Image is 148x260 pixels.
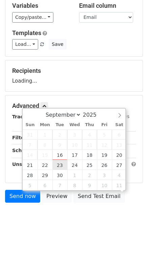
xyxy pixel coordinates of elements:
[97,129,112,140] span: September 5, 2025
[5,190,40,203] a: Send now
[112,150,127,160] span: September 20, 2025
[52,150,67,160] span: September 16, 2025
[52,123,67,127] span: Tue
[12,29,41,36] a: Templates
[112,160,127,170] span: September 27, 2025
[67,150,82,160] span: September 17, 2025
[42,190,72,203] a: Preview
[67,170,82,180] span: October 1, 2025
[81,112,105,118] input: Year
[23,123,38,127] span: Sun
[97,140,112,150] span: September 12, 2025
[114,228,148,260] div: 聊天小组件
[23,140,38,150] span: September 7, 2025
[12,162,45,167] strong: Unsubscribe
[112,170,127,180] span: October 4, 2025
[38,150,52,160] span: September 15, 2025
[23,170,38,180] span: September 28, 2025
[82,180,97,190] span: October 9, 2025
[52,180,67,190] span: October 7, 2025
[82,150,97,160] span: September 18, 2025
[97,123,112,127] span: Fri
[12,135,29,140] strong: Filters
[82,123,97,127] span: Thu
[67,180,82,190] span: October 8, 2025
[114,228,148,260] iframe: Chat Widget
[79,2,136,9] h5: Email column
[82,160,97,170] span: September 25, 2025
[49,39,66,50] button: Save
[23,180,38,190] span: October 5, 2025
[67,160,82,170] span: September 24, 2025
[23,129,38,140] span: August 31, 2025
[112,129,127,140] span: September 6, 2025
[82,129,97,140] span: September 4, 2025
[112,123,127,127] span: Sat
[82,170,97,180] span: October 2, 2025
[52,140,67,150] span: September 9, 2025
[103,113,129,120] label: UTM Codes
[97,170,112,180] span: October 3, 2025
[38,160,52,170] span: September 22, 2025
[82,140,97,150] span: September 11, 2025
[67,123,82,127] span: Wed
[73,190,125,203] a: Send Test Email
[12,148,36,153] strong: Schedule
[38,170,52,180] span: September 29, 2025
[112,180,127,190] span: October 11, 2025
[38,140,52,150] span: September 8, 2025
[12,102,136,110] h5: Advanced
[97,150,112,160] span: September 19, 2025
[12,39,38,50] a: Load...
[12,67,136,75] h5: Recipients
[38,123,52,127] span: Mon
[112,140,127,150] span: September 13, 2025
[38,180,52,190] span: October 6, 2025
[12,67,136,85] div: Loading...
[97,180,112,190] span: October 10, 2025
[67,129,82,140] span: September 3, 2025
[12,12,53,23] a: Copy/paste...
[97,160,112,170] span: September 26, 2025
[52,170,67,180] span: September 30, 2025
[23,150,38,160] span: September 14, 2025
[23,160,38,170] span: September 21, 2025
[38,129,52,140] span: September 1, 2025
[12,2,69,9] h5: Variables
[67,140,82,150] span: September 10, 2025
[52,160,67,170] span: September 23, 2025
[52,129,67,140] span: September 2, 2025
[12,114,35,119] strong: Tracking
